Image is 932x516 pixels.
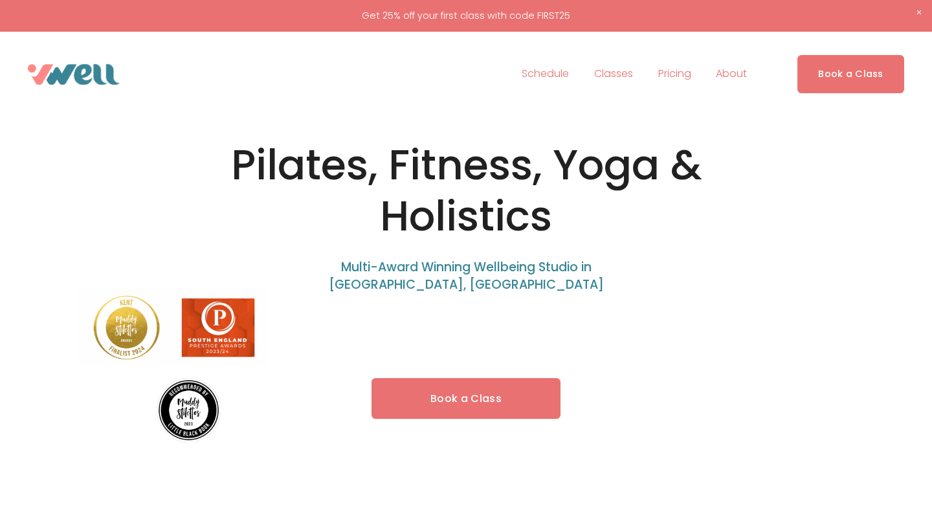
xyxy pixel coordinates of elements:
a: Book a Class [797,55,904,93]
a: Pricing [658,64,691,85]
h1: Pilates, Fitness, Yoga & Holistics [175,140,756,242]
img: VWell [28,64,120,85]
span: Classes [594,65,633,84]
span: Multi-Award Winning Wellbeing Studio in [GEOGRAPHIC_DATA], [GEOGRAPHIC_DATA] [329,258,604,293]
a: folder dropdown [716,64,747,85]
span: About [716,65,747,84]
a: Schedule [522,64,569,85]
a: folder dropdown [594,64,633,85]
a: Book a Class [372,378,560,419]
